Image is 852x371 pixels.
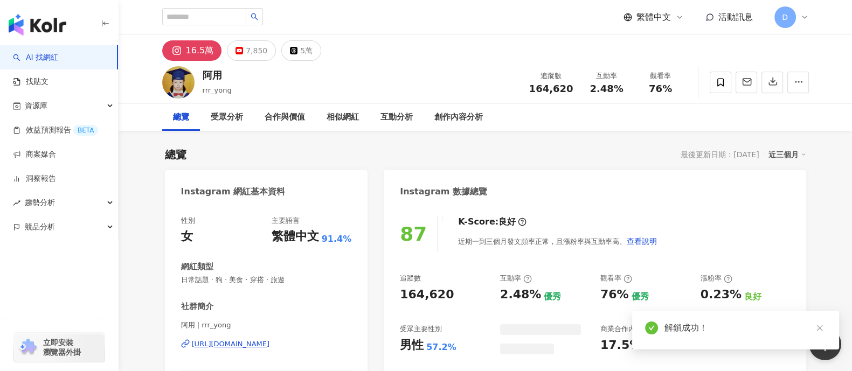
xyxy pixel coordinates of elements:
div: 相似網紅 [327,111,359,124]
span: 繁體中文 [636,11,671,23]
div: 合作與價值 [265,111,305,124]
div: 漲粉率 [701,274,732,283]
div: Instagram 數據總覽 [400,186,487,198]
span: 164,620 [529,83,573,94]
div: 16.5萬 [186,43,214,58]
div: 創作內容分析 [434,111,483,124]
div: 良好 [744,291,761,303]
span: 76% [649,83,672,94]
div: 0.23% [701,286,742,303]
a: 效益預測報告BETA [13,125,98,136]
div: 優秀 [544,291,561,303]
span: 查看說明 [627,237,657,246]
div: 性別 [181,216,195,226]
div: 繁體中文 [272,228,319,245]
a: [URL][DOMAIN_NAME] [181,339,352,349]
button: 5萬 [281,40,321,61]
div: 觀看率 [600,274,632,283]
div: 主要語言 [272,216,300,226]
div: 社群簡介 [181,301,213,312]
img: KOL Avatar [162,66,195,99]
div: 近三個月 [768,148,806,162]
div: 2.48% [500,286,541,303]
a: searchAI 找網紅 [13,52,58,63]
button: 7,850 [227,40,276,61]
div: 5萬 [300,43,313,58]
span: 2.48% [590,83,623,94]
div: 觀看率 [640,71,681,81]
span: 阿用 | rrr_yong [181,320,352,330]
span: 競品分析 [25,215,55,239]
span: 日常話題 · 狗 · 美食 · 穿搭 · 旅遊 [181,275,352,285]
div: 17.5% [600,337,641,354]
div: 追蹤數 [400,274,421,283]
div: 7,850 [246,43,267,58]
div: 受眾分析 [211,111,243,124]
div: 互動分析 [380,111,413,124]
a: 洞察報告 [13,173,56,184]
div: K-Score : [458,216,527,228]
a: 找貼文 [13,76,49,87]
div: Instagram 網紅基本資料 [181,186,286,198]
span: rrr_yong [203,86,232,94]
div: 57.2% [426,341,456,353]
div: 商業合作內容覆蓋比例 [600,324,670,334]
div: 追蹤數 [529,71,573,81]
div: 男性 [400,337,424,354]
div: 優秀 [632,291,649,303]
img: logo [9,14,66,36]
div: [URL][DOMAIN_NAME] [192,339,270,349]
span: 活動訊息 [718,12,753,22]
span: check-circle [645,321,658,334]
span: D [782,11,788,23]
span: 立即安裝 瀏覽器外掛 [43,338,81,357]
span: 趨勢分析 [25,191,55,215]
div: 阿用 [203,68,232,82]
span: 91.4% [322,233,352,245]
div: 解鎖成功！ [664,321,826,334]
span: 資源庫 [25,94,47,118]
div: 女 [181,228,193,245]
div: 網紅類型 [181,261,213,272]
div: 164,620 [400,286,454,303]
div: 良好 [498,216,516,228]
span: search [251,13,258,20]
div: 近期一到三個月發文頻率正常，且漲粉率與互動率高。 [458,230,657,252]
a: 商案媒合 [13,149,56,160]
span: rise [13,199,20,207]
span: close [816,324,823,332]
div: 76% [600,286,629,303]
button: 查看說明 [626,230,657,252]
div: 互動率 [500,274,532,283]
div: 互動率 [586,71,627,81]
div: 87 [400,223,427,245]
button: 16.5萬 [162,40,222,61]
a: chrome extension立即安裝 瀏覽器外掛 [14,333,105,362]
img: chrome extension [17,339,38,356]
div: 總覽 [165,147,186,162]
div: 總覽 [173,111,189,124]
div: 受眾主要性別 [400,324,442,334]
div: 最後更新日期：[DATE] [681,150,759,159]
